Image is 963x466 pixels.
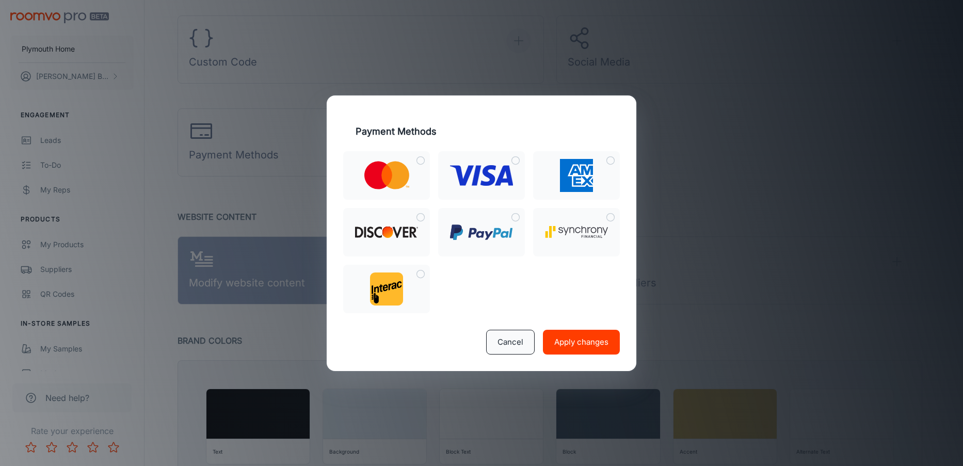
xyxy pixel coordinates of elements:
[560,159,593,192] img: american_express
[545,226,608,238] img: synchrony
[370,272,403,306] img: interac
[364,161,409,189] img: mastercard
[450,224,513,240] img: paypal
[355,227,418,238] img: discover
[450,165,513,186] img: visa
[486,330,535,355] button: Cancel
[343,112,620,151] h2: Payment Methods
[543,330,620,355] button: Apply changes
